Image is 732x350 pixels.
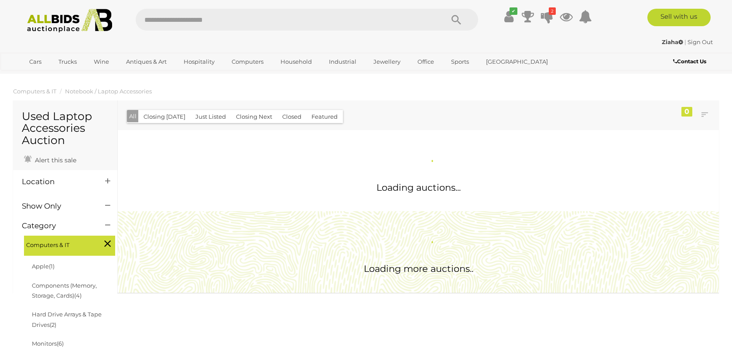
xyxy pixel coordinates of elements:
button: All [127,110,139,123]
button: Closing [DATE] [138,110,191,124]
a: Household [275,55,318,69]
b: Contact Us [673,58,706,65]
span: Loading auctions... [376,182,461,193]
a: Notebook / Laptop Accessories [65,88,152,95]
h4: Category [22,222,92,230]
button: Featured [306,110,343,124]
a: Sell with us [647,9,711,26]
div: 0 [681,107,692,117]
button: Closed [277,110,307,124]
button: Just Listed [190,110,231,124]
span: (1) [49,263,55,270]
i: ✔ [510,7,517,15]
a: Hospitality [178,55,220,69]
a: Hard Drive Arrays & Tape Drives(2) [32,311,102,328]
img: Allbids.com.au [22,9,117,33]
span: (4) [74,292,82,299]
button: Closing Next [231,110,277,124]
a: Antiques & Art [120,55,172,69]
a: Industrial [323,55,362,69]
a: Ziaha [662,38,684,45]
a: ✔ [502,9,515,24]
a: Alert this sale [22,153,79,166]
a: Computers & IT [13,88,56,95]
strong: Ziaha [662,38,683,45]
a: Contact Us [673,57,708,66]
h1: Used Laptop Accessories Auction [22,110,109,147]
a: Office [412,55,440,69]
a: Monitors(6) [32,340,64,347]
a: [GEOGRAPHIC_DATA] [480,55,554,69]
a: Components (Memory, Storage, Cards)(4) [32,282,97,299]
a: Apple(1) [32,263,55,270]
span: Loading more auctions.. [364,263,473,274]
span: (6) [57,340,64,347]
i: 2 [549,7,556,15]
h4: Location [22,178,92,186]
a: Wine [88,55,115,69]
span: (2) [50,321,56,328]
span: | [684,38,686,45]
a: Jewellery [368,55,406,69]
a: Computers [226,55,269,69]
a: 2 [540,9,554,24]
h4: Show Only [22,202,92,210]
a: Sign Out [688,38,713,45]
a: Cars [24,55,47,69]
button: Search [434,9,478,31]
span: Alert this sale [33,156,76,164]
span: Computers & IT [26,238,92,250]
a: Sports [445,55,475,69]
a: Trucks [53,55,82,69]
